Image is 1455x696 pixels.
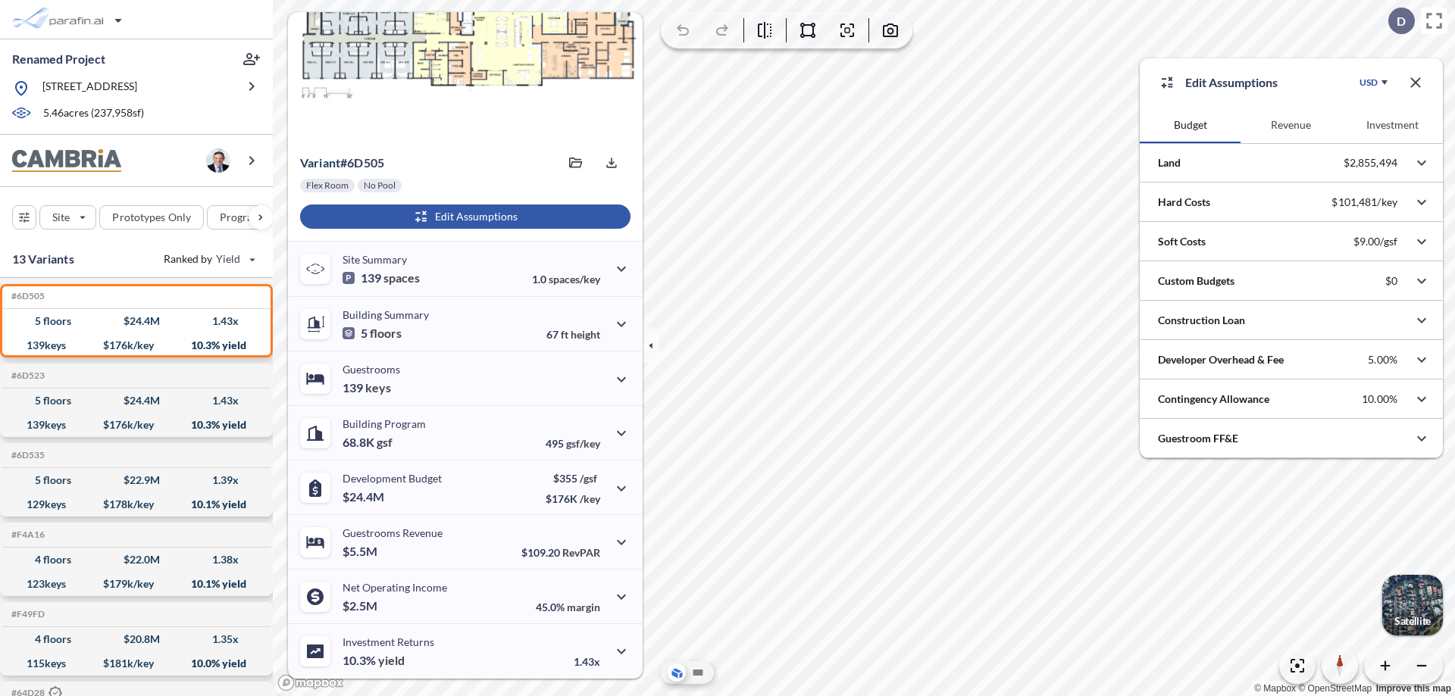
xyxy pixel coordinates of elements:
p: 5 [343,326,402,341]
h5: Click to copy the code [8,291,45,301]
span: Variant [300,155,340,170]
button: Budget [1140,107,1241,143]
p: Site [52,210,70,225]
p: 67 [546,328,600,341]
p: 5.00% [1368,353,1397,367]
p: Soft Costs [1158,234,1206,249]
p: 45.0% [536,601,600,613]
p: $355 [546,472,600,485]
img: user logo [206,148,230,173]
p: D [1397,14,1406,28]
p: # 6d505 [300,155,384,170]
span: keys [365,380,391,395]
span: gsf/key [566,437,600,450]
span: /gsf [580,472,597,485]
span: Yield [216,251,241,267]
div: USD [1360,76,1378,89]
p: 1.43x [574,655,600,668]
button: Edit Assumptions [300,204,630,229]
p: $2.5M [343,598,380,613]
p: 13 Variants [12,250,74,268]
p: 10.00% [1362,392,1397,406]
button: Revenue [1241,107,1341,143]
span: ft [561,328,568,341]
button: Site Plan [689,663,707,682]
p: Custom Budgets [1158,273,1234,289]
span: RevPAR [562,546,600,559]
a: Mapbox homepage [277,674,344,691]
h5: Click to copy the code [8,609,45,620]
span: /key [580,492,600,505]
button: Prototypes Only [99,205,204,229]
span: margin [567,601,600,613]
p: No Pool [364,179,396,192]
span: yield [378,653,405,668]
p: $176K [546,492,600,505]
p: $109.20 [521,546,600,559]
p: $9.00/gsf [1353,235,1397,248]
p: Developer Overhead & Fee [1158,352,1284,367]
img: Switcher Image [1382,575,1443,635]
p: Net Operating Income [343,581,447,594]
p: Contingency Allowance [1158,392,1269,407]
p: $24.4M [343,489,386,504]
p: Building Program [343,417,426,430]
p: Guestroom FF&E [1158,431,1238,446]
p: Building Summary [343,308,429,321]
button: Switcher ImageSatellite [1382,575,1443,635]
p: 68.8K [343,435,393,450]
p: Land [1158,155,1181,170]
h5: Click to copy the code [8,370,45,381]
p: Satellite [1394,615,1431,627]
p: Renamed Project [12,51,105,67]
button: Aerial View [668,663,686,682]
p: [STREET_ADDRESS] [42,79,137,98]
span: gsf [377,435,393,450]
span: spaces [383,270,420,286]
p: $101,481/key [1331,195,1397,209]
button: Investment [1342,107,1443,143]
p: 139 [343,380,391,395]
span: height [571,328,600,341]
a: Mapbox [1254,683,1296,694]
p: Prototypes Only [112,210,191,225]
img: BrandImage [12,149,121,173]
p: Construction Loan [1158,313,1245,328]
p: 5.46 acres ( 237,958 sf) [43,105,144,122]
h5: Click to copy the code [8,450,45,460]
button: Site [39,205,96,229]
p: 495 [546,437,600,450]
p: $5.5M [343,544,380,559]
span: floors [370,326,402,341]
h5: Click to copy the code [8,529,45,540]
p: Flex Room [306,179,349,192]
p: $0 [1385,274,1397,288]
p: Program [220,210,262,225]
p: Edit Assumptions [1185,73,1278,92]
p: 10.3% [343,653,405,668]
a: Improve this map [1376,683,1451,694]
button: Program [207,205,289,229]
p: Guestrooms [343,363,400,376]
p: $2,855,494 [1344,156,1397,170]
p: 1.0 [532,273,600,286]
p: Investment Returns [343,635,434,648]
button: Ranked by Yield [152,247,265,271]
p: Development Budget [343,472,442,485]
p: Guestrooms Revenue [343,526,443,539]
p: Site Summary [343,253,407,266]
p: 139 [343,270,420,286]
a: OpenStreetMap [1298,683,1372,694]
span: spaces/key [549,273,600,286]
p: Hard Costs [1158,195,1210,210]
